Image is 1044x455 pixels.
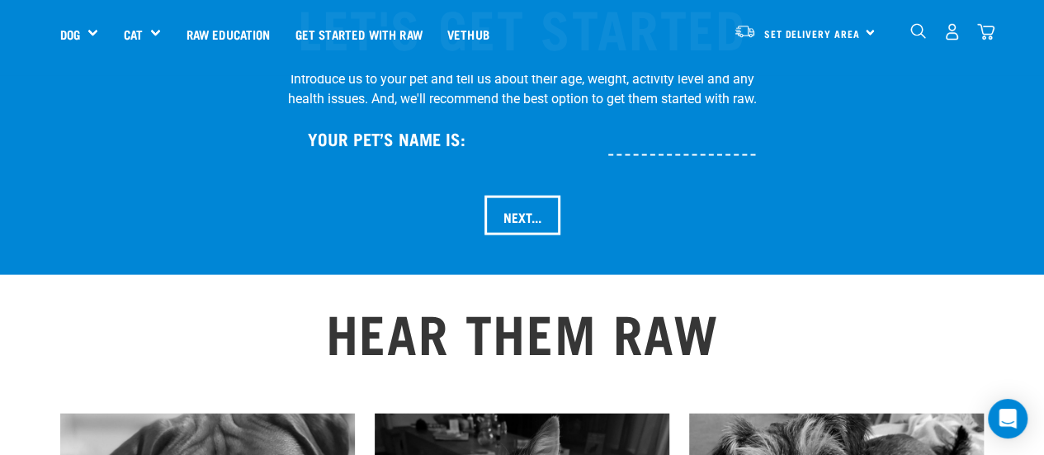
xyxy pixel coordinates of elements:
img: van-moving.png [734,24,756,39]
input: Next... [484,196,560,235]
a: Cat [123,25,142,44]
img: home-icon-1@2x.png [910,23,926,39]
div: Open Intercom Messenger [988,399,1027,438]
a: Raw Education [173,1,282,67]
span: Set Delivery Area [764,31,860,36]
a: Get started with Raw [283,1,435,67]
img: user.png [943,23,961,40]
a: Vethub [435,1,502,67]
h2: HEAR THEM RAW [60,301,985,361]
p: Introduce us to your pet and tell us about their age, weight, activity level and any health issue... [288,69,757,109]
a: Dog [60,25,80,44]
h4: Your Pet’s name is: [308,129,465,148]
img: home-icon@2x.png [977,23,994,40]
